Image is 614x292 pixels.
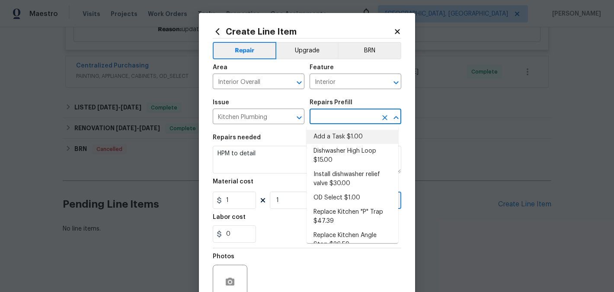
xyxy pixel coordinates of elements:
[213,27,393,36] h2: Create Line Item
[293,112,305,124] button: Open
[276,42,338,59] button: Upgrade
[293,77,305,89] button: Open
[213,179,253,185] h5: Material cost
[213,135,261,141] h5: Repairs needed
[307,167,398,191] li: Install dishwasher relief valve $30.00
[307,191,398,205] li: OD Select $1.00
[307,228,398,252] li: Replace Kitchen Angle Stop $36.59
[213,42,276,59] button: Repair
[338,42,401,59] button: BRN
[307,205,398,228] li: Replace Kitchen "P" Trap $47.39
[213,146,401,173] textarea: HPM to detail
[307,144,398,167] li: Dishwasher High Loop $15.00
[307,130,398,144] li: Add a Task $1.00
[310,64,334,71] h5: Feature
[379,112,391,124] button: Clear
[310,99,352,106] h5: Repairs Prefill
[390,77,402,89] button: Open
[213,64,227,71] h5: Area
[213,214,246,220] h5: Labor cost
[213,253,234,260] h5: Photos
[390,112,402,124] button: Close
[213,99,229,106] h5: Issue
